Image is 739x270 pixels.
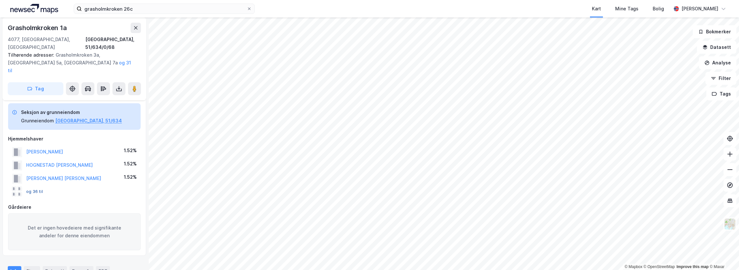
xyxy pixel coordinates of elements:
[8,52,56,58] span: Tilhørende adresser:
[21,117,54,125] div: Grunneiendom
[8,23,68,33] div: Grasholmkroken 1a
[85,36,141,51] div: [GEOGRAPHIC_DATA], 51/634/0/68
[705,72,736,85] button: Filter
[21,108,122,116] div: Seksjon av grunneiendom
[8,135,141,143] div: Hjemmelshaver
[706,87,736,100] button: Tags
[625,264,642,269] a: Mapbox
[82,4,247,14] input: Søk på adresse, matrikkel, gårdeiere, leietakere eller personer
[681,5,718,13] div: [PERSON_NAME]
[8,82,63,95] button: Tag
[124,147,137,154] div: 1.52%
[8,36,85,51] div: 4077, [GEOGRAPHIC_DATA], [GEOGRAPHIC_DATA]
[10,4,58,14] img: logo.a4113a55bc3d86da70a041830d287a7e.svg
[615,5,638,13] div: Mine Tags
[124,173,137,181] div: 1.52%
[644,264,675,269] a: OpenStreetMap
[699,56,736,69] button: Analyse
[707,239,739,270] iframe: Chat Widget
[707,239,739,270] div: Kontrollprogram for chat
[693,25,736,38] button: Bokmerker
[592,5,601,13] div: Kart
[124,160,137,168] div: 1.52%
[677,264,709,269] a: Improve this map
[8,51,136,74] div: Grasholmkroken 3a, [GEOGRAPHIC_DATA] 5a, [GEOGRAPHIC_DATA] 7a
[8,213,141,250] div: Det er ingen hovedeiere med signifikante andeler for denne eiendommen
[653,5,664,13] div: Bolig
[697,41,736,54] button: Datasett
[8,203,141,211] div: Gårdeiere
[724,218,736,230] img: Z
[55,117,122,125] button: [GEOGRAPHIC_DATA], 51/634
